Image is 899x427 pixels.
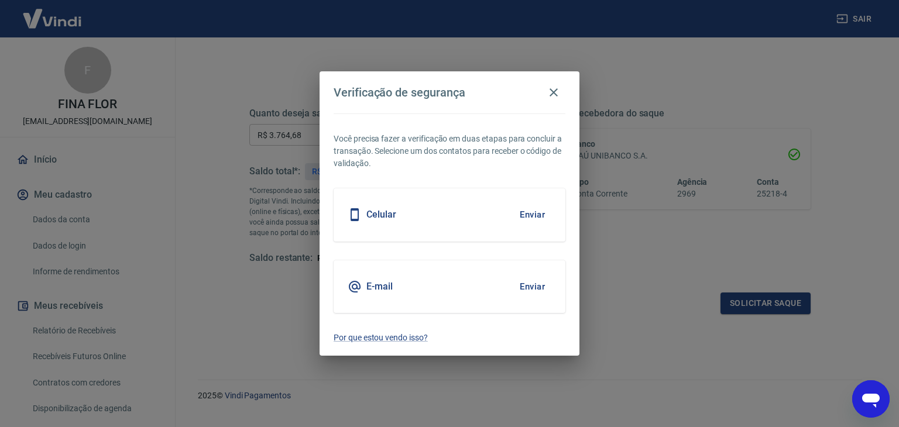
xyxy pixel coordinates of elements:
[366,209,396,221] h5: Celular
[334,85,465,99] h4: Verificação de segurança
[513,202,551,227] button: Enviar
[513,274,551,299] button: Enviar
[366,281,393,292] h5: E-mail
[852,380,890,418] iframe: Botão para abrir a janela de mensagens
[334,133,565,170] p: Você precisa fazer a verificação em duas etapas para concluir a transação. Selecione um dos conta...
[334,332,565,344] a: Por que estou vendo isso?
